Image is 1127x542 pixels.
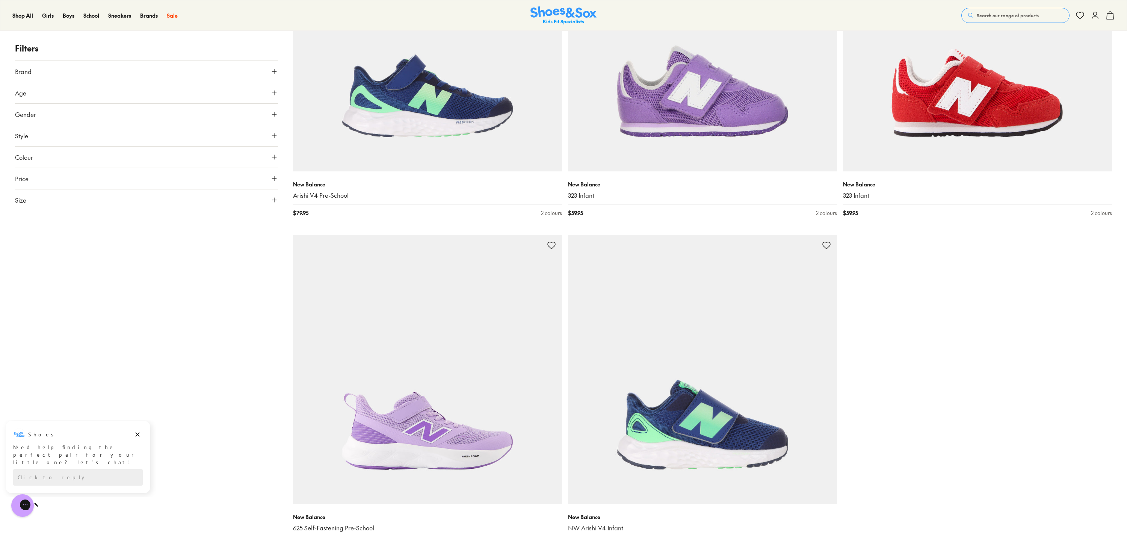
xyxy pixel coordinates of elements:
img: Shoes logo [13,9,25,21]
span: Search our range of products [977,12,1039,19]
span: Boys [63,12,74,19]
div: 2 colours [541,209,562,217]
span: Gender [15,110,36,119]
a: Shop All [12,12,33,20]
div: 2 colours [816,209,837,217]
button: Dismiss campaign [132,9,143,20]
span: Brands [140,12,158,19]
a: School [83,12,99,20]
span: Price [15,174,29,183]
a: Girls [42,12,54,20]
button: Size [15,189,278,210]
a: 323 Infant [568,191,837,200]
span: Colour [15,153,33,162]
button: Colour [15,147,278,168]
span: Size [15,195,26,204]
button: Brand [15,61,278,82]
a: Arishi V4 Pre-School [293,191,562,200]
div: Campaign message [6,1,150,73]
span: $ 59.95 [843,209,858,217]
button: Style [15,125,278,146]
a: Sale [167,12,178,20]
div: Reply to the campaigns [13,49,143,66]
a: Boys [63,12,74,20]
div: 2 colours [1091,209,1112,217]
button: Search our range of products [961,8,1070,23]
a: 323 Infant [843,191,1112,200]
p: New Balance [293,180,562,188]
iframe: Gorgias live chat messenger [8,492,38,519]
span: Style [15,131,28,140]
p: New Balance [843,180,1112,188]
span: Shop All [12,12,33,19]
a: Shoes & Sox [530,6,597,25]
button: Age [15,82,278,103]
img: SNS_Logo_Responsive.svg [530,6,597,25]
p: New Balance [568,180,837,188]
a: Sneakers [108,12,131,20]
span: School [83,12,99,19]
span: Brand [15,67,32,76]
p: New Balance [568,513,837,521]
span: Sneakers [108,12,131,19]
p: New Balance [293,513,562,521]
a: NW Arishi V4 Infant [568,524,837,532]
p: Filters [15,42,278,55]
a: 625 Self-Fastening Pre-School [293,524,562,532]
span: $ 59.95 [568,209,583,217]
span: Sale [167,12,178,19]
a: Brands [140,12,158,20]
button: Gender [15,104,278,125]
div: Need help finding the perfect pair for your little one? Let’s chat! [13,24,143,46]
span: $ 79.95 [293,209,308,217]
div: Message from Shoes. Need help finding the perfect pair for your little one? Let’s chat! [6,9,150,46]
button: Price [15,168,278,189]
span: Girls [42,12,54,19]
span: Age [15,88,26,97]
h3: Shoes [28,11,58,18]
